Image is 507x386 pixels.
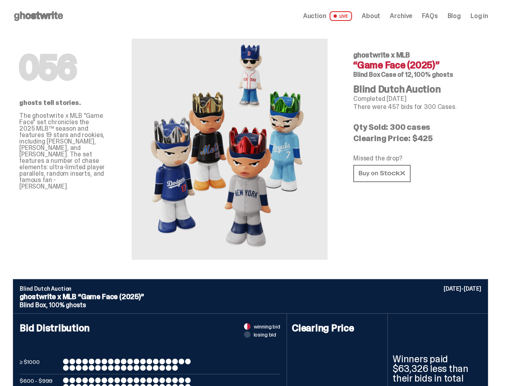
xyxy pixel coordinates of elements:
span: Auction [303,13,326,19]
a: About [362,13,380,19]
img: MLB&ldquo;Game Face (2025)&rdquo; [141,39,318,260]
a: FAQs [422,13,438,19]
p: Blind Dutch Auction [20,286,481,292]
h4: “Game Face (2025)” [353,60,482,70]
h4: Blind Dutch Auction [353,84,482,94]
p: Missed the drop? [353,155,482,162]
span: LIVE [330,11,352,21]
span: winning bid [254,324,280,329]
p: Winners paid $63,326 less than their bids in total [393,354,483,383]
p: Completed [DATE] [353,96,482,102]
p: [DATE]-[DATE] [444,286,481,292]
h4: Bid Distribution [20,323,280,359]
span: ghostwrite x MLB [353,50,410,60]
p: Clearing Price: $425 [353,134,482,142]
p: Qty Sold: 300 cases [353,123,482,131]
p: ≥ $1000 [20,359,60,371]
h1: 056 [19,51,106,84]
span: Blind Box, [20,301,47,309]
a: Log in [470,13,488,19]
a: Archive [390,13,412,19]
span: Case of 12, 100% ghosts [381,70,453,79]
a: Auction LIVE [303,11,352,21]
span: losing bid [254,332,277,337]
p: ghosts tell stories. [19,100,106,106]
p: There were 457 bids for 300 Cases. [353,104,482,110]
span: Blind Box [353,70,380,79]
a: Blog [448,13,461,19]
span: 100% ghosts [49,301,86,309]
h4: Clearing Price [292,323,383,333]
p: The ghostwrite x MLB "Game Face" set chronicles the 2025 MLB™ season and features 19 stars and ro... [19,113,106,190]
p: ghostwrite x MLB “Game Face (2025)” [20,293,481,300]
